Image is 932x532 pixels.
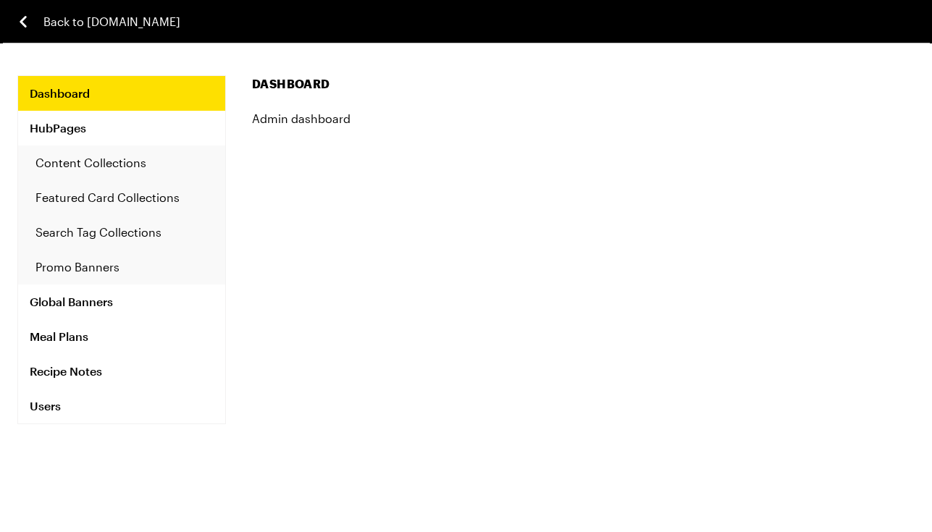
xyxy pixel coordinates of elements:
[18,145,225,180] a: Content Collections
[18,250,225,284] a: Promo Banners
[18,354,225,389] a: Recipe Notes
[43,13,180,30] span: Back to [DOMAIN_NAME]
[18,76,225,111] a: Dashboard
[18,215,225,250] a: Search Tag Collections
[18,319,225,354] a: Meal Plans
[18,111,225,145] a: HubPages
[18,389,225,423] a: Users
[18,284,225,319] a: Global Banners
[18,180,225,215] a: Featured Card Collections
[252,75,915,93] h1: Dashboard
[252,110,915,127] h4: Admin dashboard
